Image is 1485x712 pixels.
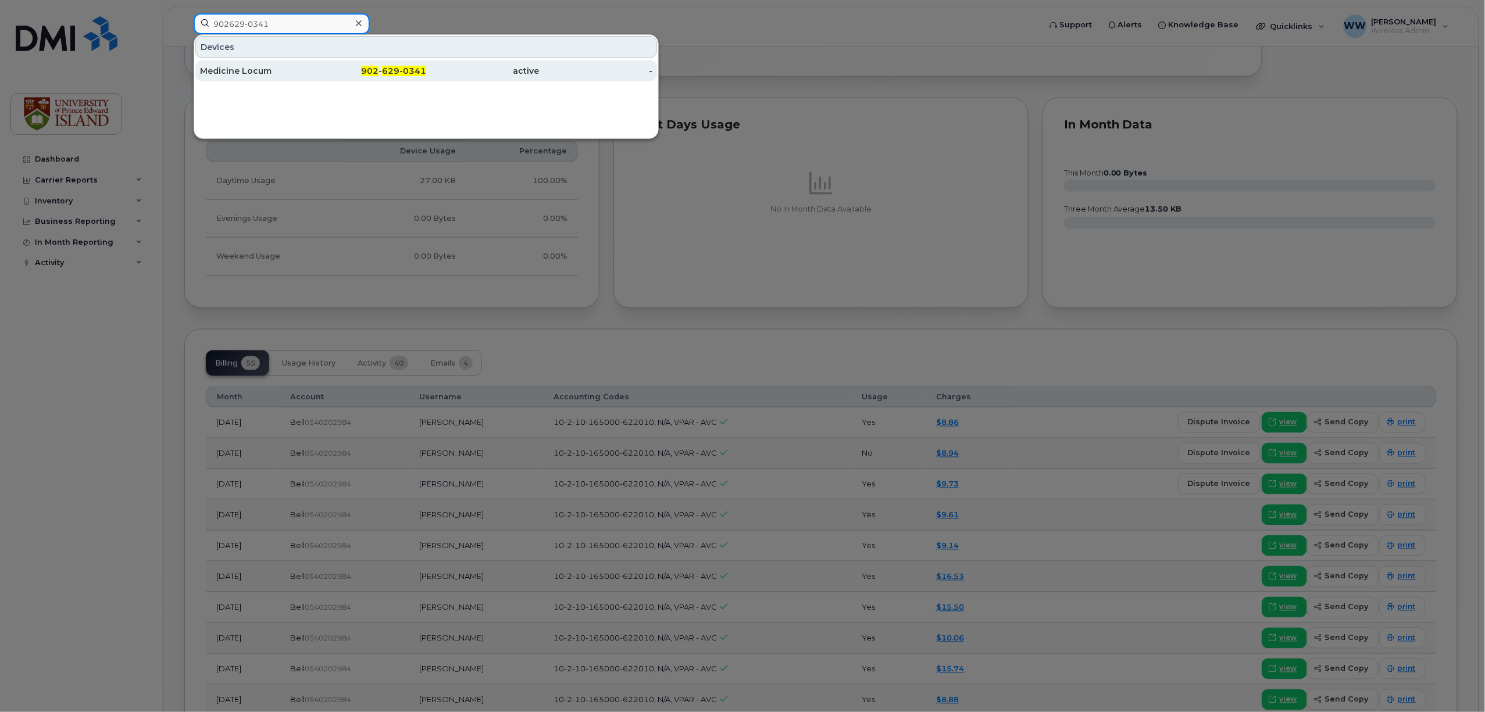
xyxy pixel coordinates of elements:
[361,66,379,76] span: 902
[540,65,653,77] div: -
[426,65,540,77] div: active
[195,60,657,81] a: Medicine Locum902-629-0341active-
[194,13,370,34] input: Find something...
[382,66,426,76] span: 629-0341
[195,36,657,58] div: Devices
[200,65,313,77] div: Medicine Locum
[313,65,427,77] div: -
